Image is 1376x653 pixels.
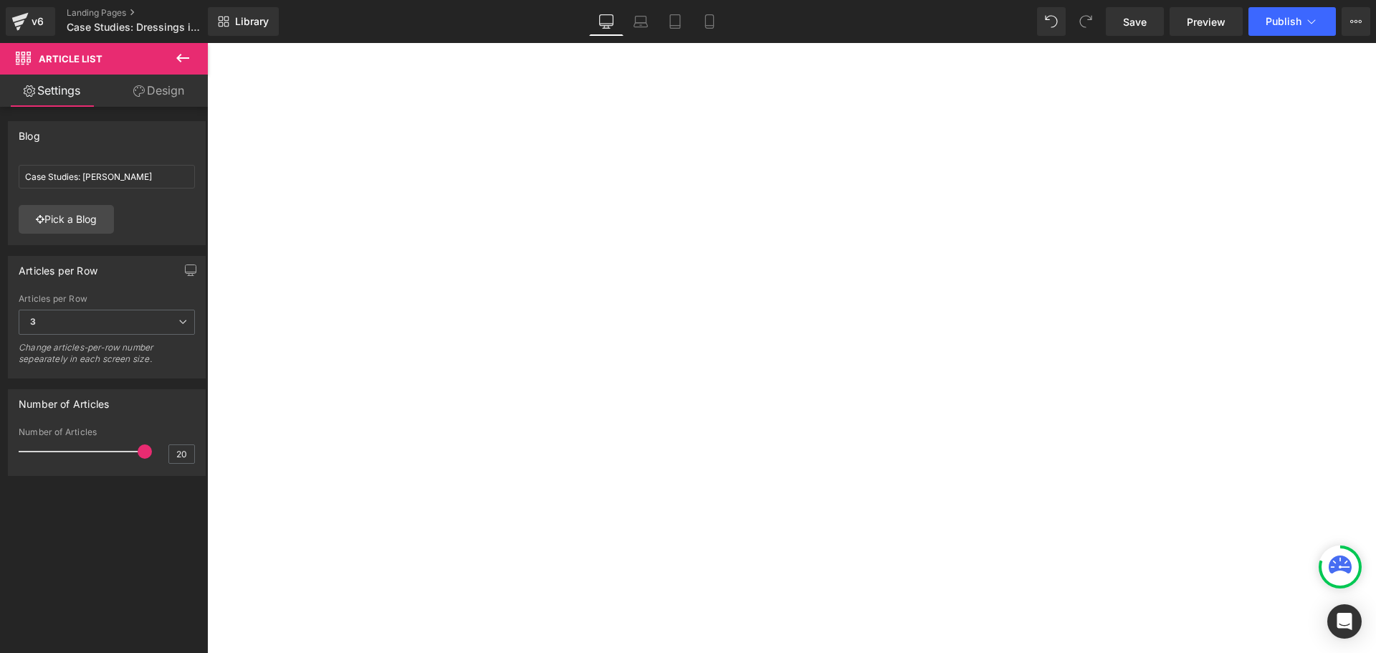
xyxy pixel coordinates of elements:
span: Library [235,15,269,28]
a: Desktop [589,7,623,36]
a: v6 [6,7,55,36]
span: Publish [1266,16,1301,27]
div: Articles per Row [19,257,97,277]
span: Save [1123,14,1147,29]
div: Articles per Row [19,294,195,304]
a: Landing Pages [67,7,231,19]
div: Number of Articles [19,427,195,437]
button: Undo [1037,7,1066,36]
input: Choose blog... [19,165,195,189]
div: v6 [29,12,47,31]
button: Redo [1071,7,1100,36]
div: Open Intercom Messenger [1327,604,1362,639]
span: Case Studies: Dressings in Practice [67,22,204,33]
button: Publish [1248,7,1336,36]
div: Blog [19,122,40,142]
a: Tablet [658,7,692,36]
a: Design [107,75,211,107]
a: Pick a Blog [19,205,114,234]
a: Laptop [623,7,658,36]
div: Change articles-per-row number sepearately in each screen size. [19,342,195,374]
button: More [1342,7,1370,36]
b: 3 [30,316,36,327]
div: Number of Articles [19,390,109,410]
a: Mobile [692,7,727,36]
span: Article List [39,53,102,65]
span: Preview [1187,14,1225,29]
a: New Library [208,7,279,36]
a: Preview [1170,7,1243,36]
